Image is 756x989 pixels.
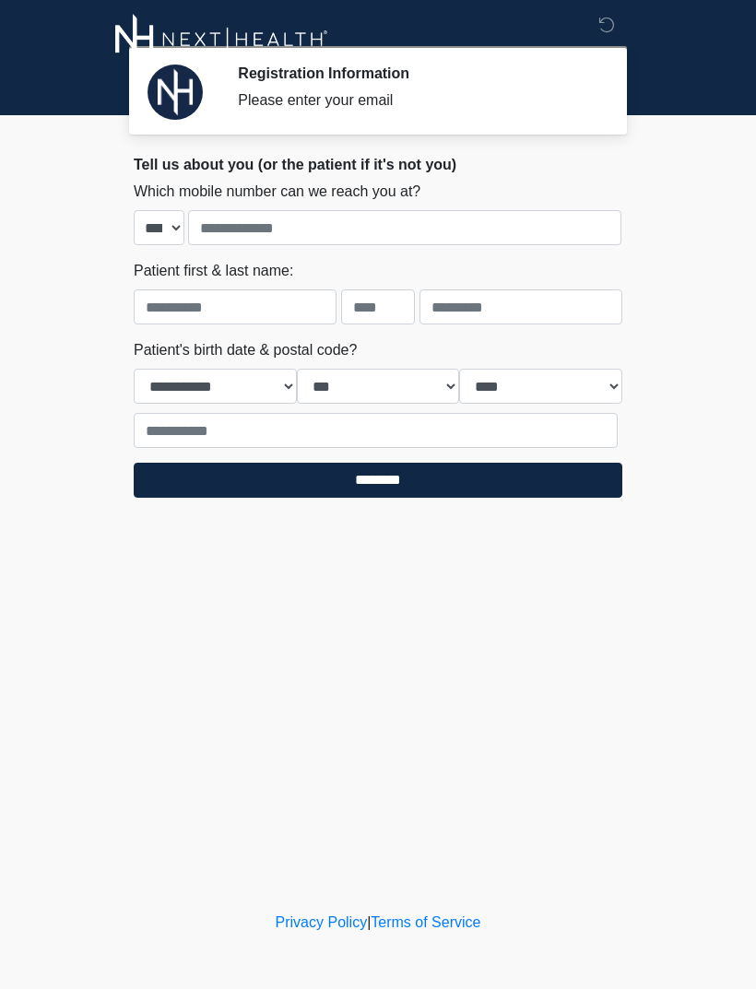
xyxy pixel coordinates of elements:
[134,181,420,203] label: Which mobile number can we reach you at?
[134,260,293,282] label: Patient first & last name:
[115,14,328,65] img: Next-Health Woodland Hills Logo
[367,914,371,930] a: |
[134,339,357,361] label: Patient's birth date & postal code?
[371,914,480,930] a: Terms of Service
[134,156,622,173] h2: Tell us about you (or the patient if it's not you)
[276,914,368,930] a: Privacy Policy
[148,65,203,120] img: Agent Avatar
[238,89,595,112] div: Please enter your email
